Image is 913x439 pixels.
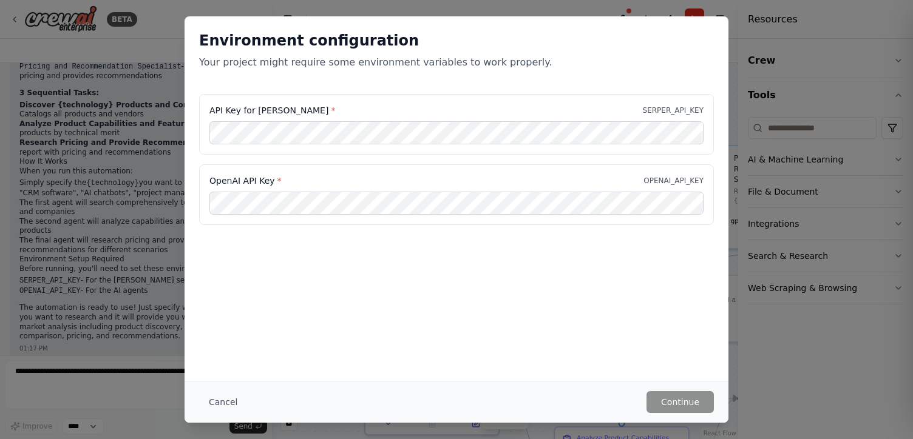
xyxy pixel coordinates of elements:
button: Cancel [199,391,247,413]
label: OpenAI API Key [209,175,282,187]
h2: Environment configuration [199,31,714,50]
p: OPENAI_API_KEY [643,176,704,186]
p: Your project might require some environment variables to work properly. [199,55,714,70]
label: API Key for [PERSON_NAME] [209,104,335,116]
p: SERPER_API_KEY [643,106,704,115]
button: Continue [647,391,714,413]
